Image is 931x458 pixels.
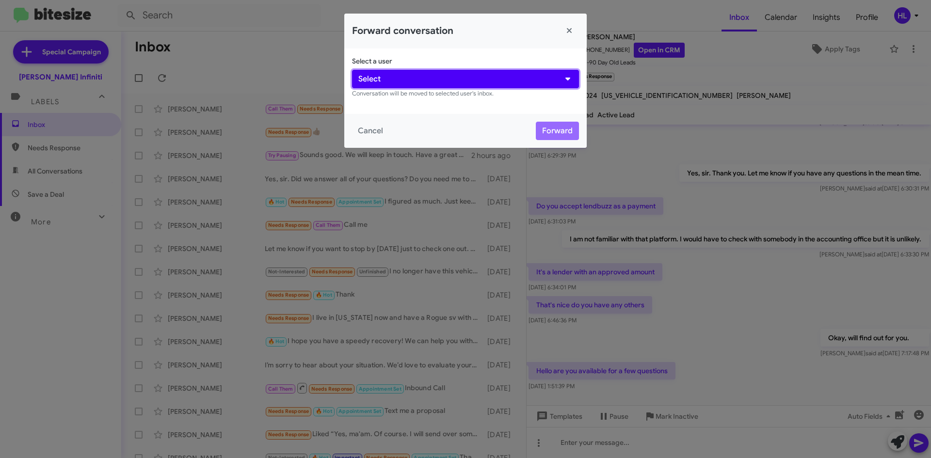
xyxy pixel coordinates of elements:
p: Select a user [352,56,579,66]
button: Close [560,21,579,41]
button: Select [352,70,579,88]
button: Forward [536,122,579,140]
h2: Forward conversation [352,23,453,39]
span: Select [358,73,381,85]
small: Conversation will be moved to selected user's inbox. [352,90,494,97]
button: Cancel [352,122,389,140]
